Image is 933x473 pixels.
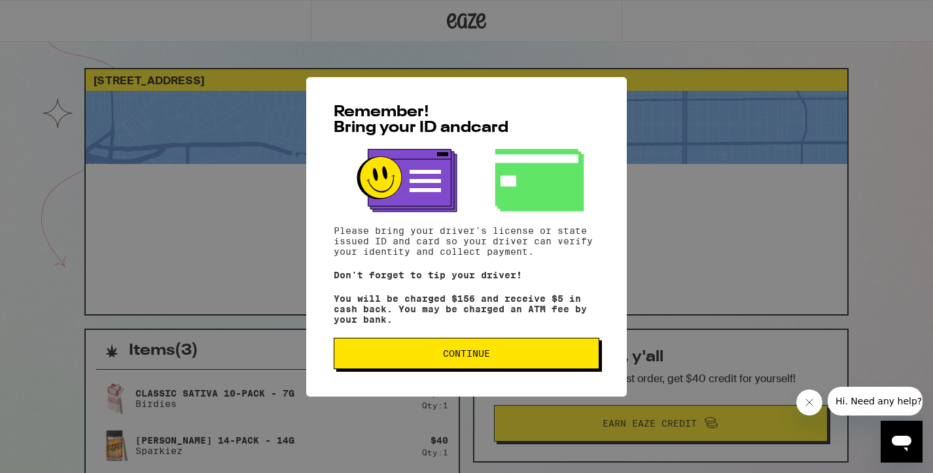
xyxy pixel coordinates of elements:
iframe: Button to launch messaging window [881,421,923,463]
iframe: Message from company [828,387,923,416]
iframe: Close message [796,389,822,416]
button: Continue [334,338,599,369]
span: Remember! Bring your ID and card [334,105,508,136]
p: Please bring your driver's license or state issued ID and card so your driver can verify your ide... [334,225,599,257]
p: You will be charged $156 and receive $5 in cash back. You may be charged an ATM fee by your bank. [334,293,599,325]
span: Continue [443,349,490,358]
p: Don't forget to tip your driver! [334,270,599,280]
